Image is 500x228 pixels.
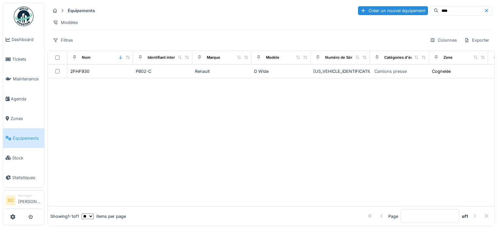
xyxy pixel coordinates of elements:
[18,193,42,207] li: [PERSON_NAME]
[313,68,367,74] div: [US_VEHICLE_IDENTIFICATION_NUMBER]-01
[461,35,492,45] div: Exporter
[13,76,42,82] span: Maintenance
[3,168,44,187] a: Statistiques
[13,135,42,141] span: Équipements
[325,55,355,60] div: Numéro de Série
[65,8,98,14] strong: Équipements
[82,213,126,219] div: items per page
[358,6,428,15] div: Créer un nouvel équipement
[11,96,42,102] span: Agenda
[427,35,460,45] div: Colonnes
[3,128,44,148] a: Équipements
[266,55,279,60] div: Modèle
[3,30,44,50] a: Dashboard
[3,148,44,168] a: Stock
[3,69,44,89] a: Maintenance
[70,68,89,74] div: 2FHF930
[18,193,42,198] div: Manager
[82,55,90,60] div: Nom
[11,115,42,122] span: Zones
[12,175,42,181] span: Statistiques
[462,213,468,219] strong: of 1
[384,55,430,60] div: Catégories d'équipement
[195,68,249,74] div: Renault
[388,213,398,219] div: Page
[443,55,453,60] div: Zone
[207,55,220,60] div: Marque
[136,68,190,74] div: PB02-C
[148,55,179,60] div: Identifiant interne
[12,36,42,43] span: Dashboard
[254,68,308,74] div: D Wide
[50,213,79,219] div: Showing 1 - 1 of 1
[12,155,42,161] span: Stock
[50,18,81,27] div: Modèles
[3,50,44,69] a: Tickets
[3,89,44,109] a: Agenda
[6,196,15,205] li: GC
[50,35,76,45] div: Filtres
[374,68,407,74] div: Camions presse
[3,109,44,128] a: Zones
[12,56,42,62] span: Tickets
[432,68,451,74] div: Cognelée
[6,193,42,209] a: GC Manager[PERSON_NAME]
[14,7,34,26] img: Badge_color-CXgf-gQk.svg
